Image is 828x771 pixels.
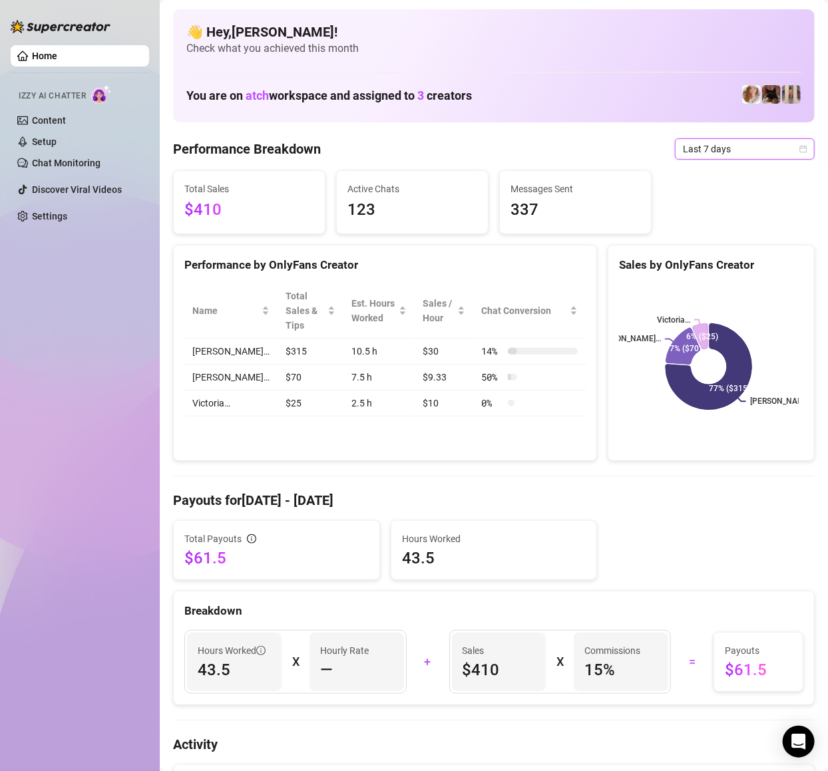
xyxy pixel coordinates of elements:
[463,659,536,681] span: $410
[192,303,259,318] span: Name
[320,643,369,658] article: Hourly Rate
[19,90,86,102] span: Izzy AI Chatter
[415,283,473,339] th: Sales / Hour
[481,344,503,359] span: 14 %
[415,339,473,365] td: $30
[402,532,586,546] span: Hours Worked
[415,651,441,673] div: +
[782,85,801,104] img: Victoria
[286,289,325,333] span: Total Sales & Tips
[481,370,503,385] span: 50 %
[32,184,122,195] a: Discover Viral Videos
[423,296,455,325] span: Sales / Hour
[198,643,266,658] span: Hours Worked
[351,296,397,325] div: Est. Hours Worked
[186,23,801,41] h4: 👋 Hey, [PERSON_NAME] !
[343,365,415,390] td: 7.5 h
[184,198,314,223] span: $410
[415,365,473,390] td: $9.33
[32,51,57,61] a: Home
[173,735,815,754] h4: Activity
[184,339,278,365] td: [PERSON_NAME]…
[184,390,278,416] td: Victoria…
[173,140,321,158] h4: Performance Breakdown
[198,659,271,681] span: 43.5
[683,139,807,159] span: Last 7 days
[186,88,472,103] h1: You are on workspace and assigned to creators
[415,390,473,416] td: $10
[278,365,343,390] td: $70
[783,726,815,758] div: Open Intercom Messenger
[725,643,792,658] span: Payouts
[584,643,640,658] article: Commissions
[463,643,536,658] span: Sales
[320,659,333,681] span: —
[742,85,761,104] img: Amy Pond
[594,335,661,344] text: [PERSON_NAME]…
[584,659,658,681] span: 15 %
[32,136,57,147] a: Setup
[278,283,343,339] th: Total Sales & Tips
[657,315,690,325] text: Victoria…
[184,547,369,569] span: $61.5
[11,20,110,33] img: logo-BBDzfeDw.svg
[184,256,586,274] div: Performance by OnlyFans Creator
[184,532,242,546] span: Total Payouts
[679,651,706,673] div: =
[343,390,415,416] td: 2.5 h
[473,283,586,339] th: Chat Conversion
[173,491,815,510] h4: Payouts for [DATE] - [DATE]
[511,182,640,196] span: Messages Sent
[481,303,567,318] span: Chat Conversion
[184,602,803,620] div: Breakdown
[511,198,640,223] span: 337
[347,198,477,223] span: 123
[556,651,563,673] div: X
[32,158,101,168] a: Chat Monitoring
[91,84,112,104] img: AI Chatter
[184,182,314,196] span: Total Sales
[402,547,586,569] span: 43.5
[481,396,503,410] span: 0 %
[186,41,801,56] span: Check what you achieved this month
[725,659,792,681] span: $61.5
[32,115,66,126] a: Content
[278,390,343,416] td: $25
[750,397,817,406] text: [PERSON_NAME]…
[347,182,477,196] span: Active Chats
[343,339,415,365] td: 10.5 h
[247,534,256,543] span: info-circle
[799,145,807,153] span: calendar
[619,256,803,274] div: Sales by OnlyFans Creator
[762,85,781,104] img: Lily Rhyia
[246,88,269,102] span: atch
[32,211,67,222] a: Settings
[417,88,424,102] span: 3
[278,339,343,365] td: $315
[184,365,278,390] td: [PERSON_NAME]…
[256,646,266,655] span: info-circle
[292,651,299,673] div: X
[184,283,278,339] th: Name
